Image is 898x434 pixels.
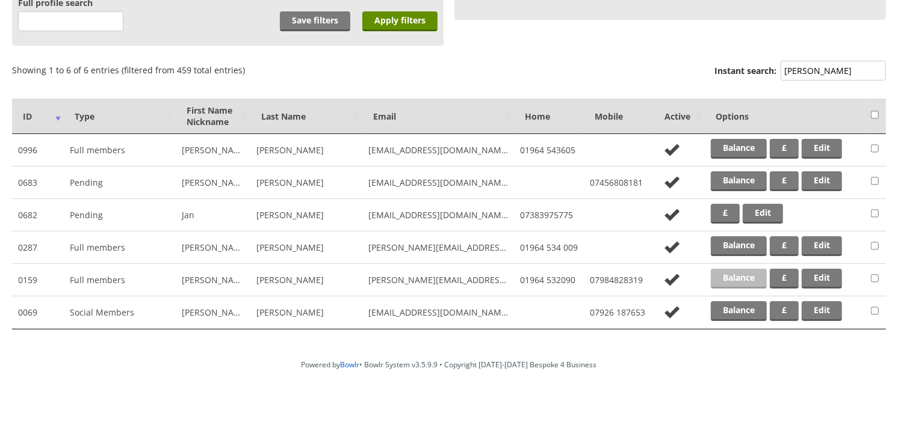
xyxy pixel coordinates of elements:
[705,99,865,134] th: Options
[711,171,767,191] a: Balance
[362,167,514,199] td: [EMAIL_ADDRESS][DOMAIN_NAME]
[64,99,176,134] th: Type: activate to sort column ascending
[514,199,584,231] td: 07383975775
[64,231,176,264] td: Full members
[12,264,64,296] td: 0159
[714,61,886,84] label: Instant search:
[362,11,438,31] input: Apply filters
[176,99,250,134] th: First NameNickname: activate to sort column ascending
[514,264,584,296] td: 01964 532090
[770,171,799,191] a: £
[514,231,584,264] td: 01964 534 009
[782,272,787,283] strong: £
[250,296,362,329] td: [PERSON_NAME]
[12,58,245,76] div: Showing 1 to 6 of 6 entries (filtered from 459 total entries)
[362,199,514,231] td: [EMAIL_ADDRESS][DOMAIN_NAME]
[64,134,176,167] td: Full members
[18,11,123,31] input: 3 characters minimum
[660,175,684,190] img: no
[250,167,362,199] td: [PERSON_NAME]
[12,231,64,264] td: 0287
[782,174,787,186] strong: £
[176,134,250,167] td: [PERSON_NAME]
[176,296,250,329] td: [PERSON_NAME]
[250,134,362,167] td: [PERSON_NAME]
[362,264,514,296] td: [PERSON_NAME][EMAIL_ADDRESS][DOMAIN_NAME]
[64,199,176,231] td: Pending
[770,301,799,321] a: £
[660,207,684,222] img: no
[802,171,842,191] a: Edit
[711,204,740,224] a: £
[711,269,767,289] a: Balance
[64,264,176,296] td: Full members
[660,142,684,157] img: no
[250,199,362,231] td: [PERSON_NAME]
[660,240,684,255] img: no
[362,134,514,167] td: [EMAIL_ADDRESS][DOMAIN_NAME]
[584,296,654,329] td: 07926 187653
[250,264,362,296] td: [PERSON_NAME]
[584,99,654,134] th: Mobile
[176,264,250,296] td: [PERSON_NAME]
[514,134,584,167] td: 01964 543605
[660,272,684,287] img: no
[302,359,597,370] span: Powered by • Bowlr System v3.5.9.9 • Copyright [DATE]-[DATE] Bespoke 4 Business
[12,167,64,199] td: 0683
[584,167,654,199] td: 07456808181
[782,142,787,153] strong: £
[514,99,584,134] th: Home
[711,301,767,321] a: Balance
[781,61,886,81] input: Instant search:
[711,139,767,159] a: Balance
[782,304,787,316] strong: £
[802,269,842,289] a: Edit
[782,239,787,251] strong: £
[770,139,799,159] a: £
[250,231,362,264] td: [PERSON_NAME]
[64,167,176,199] td: Pending
[176,199,250,231] td: Jan
[802,139,842,159] a: Edit
[660,305,684,320] img: no
[362,231,514,264] td: [PERSON_NAME][EMAIL_ADDRESS][PERSON_NAME][DOMAIN_NAME]
[770,269,799,289] a: £
[723,207,728,218] strong: £
[711,236,767,256] a: Balance
[176,167,250,199] td: [PERSON_NAME]
[584,264,654,296] td: 07984828319
[12,134,64,167] td: 0996
[362,296,514,329] td: [EMAIL_ADDRESS][DOMAIN_NAME]
[743,204,783,224] a: Edit
[12,99,64,134] th: ID: activate to sort column ascending
[802,236,842,256] a: Edit
[64,296,176,329] td: Social Members
[770,236,799,256] a: £
[250,99,362,134] th: Last Name: activate to sort column ascending
[12,296,64,329] td: 0069
[802,301,842,321] a: Edit
[12,199,64,231] td: 0682
[654,99,705,134] th: Active: activate to sort column ascending
[341,359,360,370] a: Bowlr
[280,11,350,31] a: Save filters
[362,99,514,134] th: Email: activate to sort column ascending
[176,231,250,264] td: [PERSON_NAME]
